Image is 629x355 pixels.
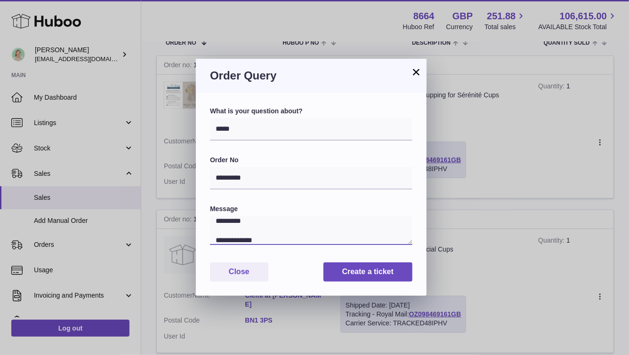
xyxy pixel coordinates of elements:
[210,68,412,83] h3: Order Query
[210,156,412,165] label: Order No
[323,262,412,282] button: Create a ticket
[210,107,412,116] label: What is your question about?
[210,262,268,282] button: Close
[210,205,412,213] label: Message
[411,66,422,78] button: ×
